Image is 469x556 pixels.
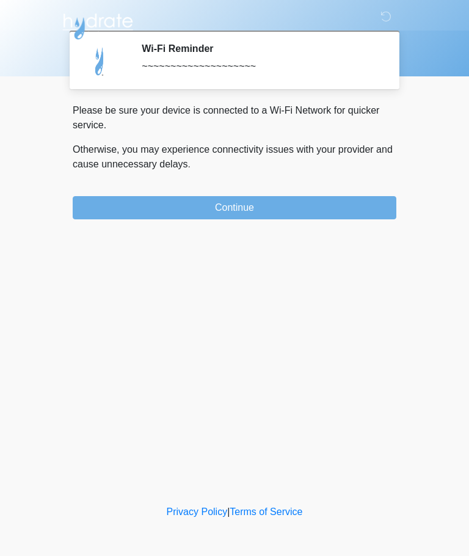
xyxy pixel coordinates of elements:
a: | [227,507,230,517]
a: Terms of Service [230,507,302,517]
img: Hydrate IV Bar - Arcadia Logo [60,9,135,40]
button: Continue [73,196,396,219]
div: ~~~~~~~~~~~~~~~~~~~~ [142,59,378,74]
span: . [188,159,191,169]
p: Please be sure your device is connected to a Wi-Fi Network for quicker service. [73,103,396,133]
img: Agent Avatar [82,43,118,79]
a: Privacy Policy [167,507,228,517]
p: Otherwise, you may experience connectivity issues with your provider and cause unnecessary delays [73,142,396,172]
